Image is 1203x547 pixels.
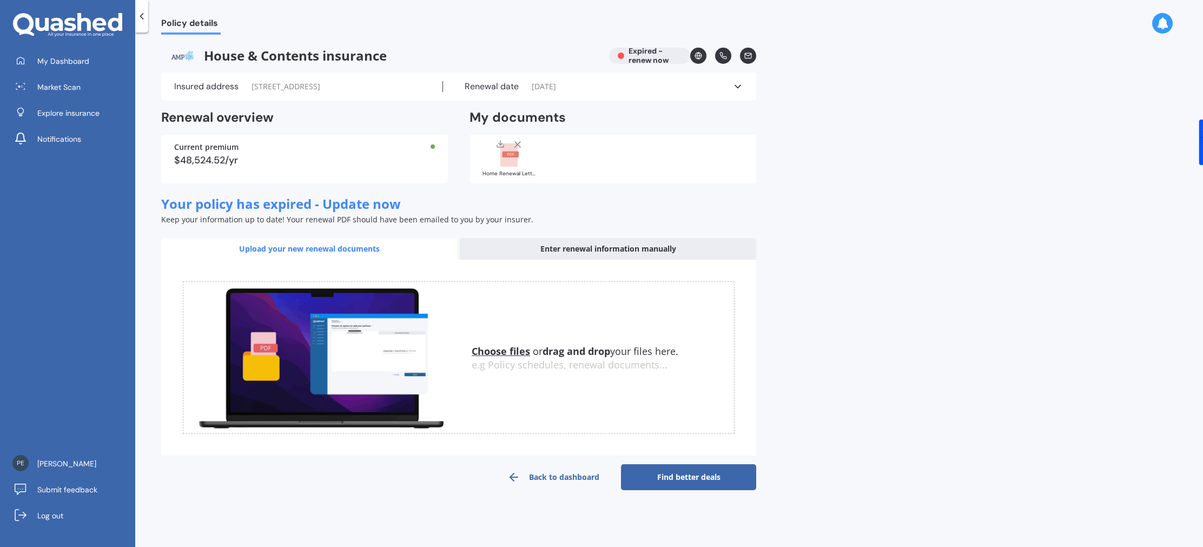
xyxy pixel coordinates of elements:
a: Explore insurance [8,102,135,124]
div: Current premium [174,143,435,151]
h2: My documents [470,109,566,126]
a: Submit feedback [8,479,135,500]
span: Notifications [37,134,81,144]
span: Policy details [161,18,221,32]
h2: Renewal overview [161,109,448,126]
img: upload.de96410c8ce839c3fdd5.gif [183,282,459,434]
span: or your files here. [472,345,678,358]
span: My Dashboard [37,56,89,67]
a: Market Scan [8,76,135,98]
div: Home Renewal Letter HCC001831344[35].pdf [482,171,537,176]
span: Market Scan [37,82,81,93]
span: [DATE] [532,81,556,92]
label: Insured address [174,81,239,92]
b: drag and drop [543,345,610,358]
a: Notifications [8,128,135,150]
div: $48,524.52/yr [174,155,435,165]
span: Explore insurance [37,108,100,118]
a: Log out [8,505,135,526]
span: [PERSON_NAME] [37,458,96,469]
span: Your policy has expired - Update now [161,195,401,213]
div: Enter renewal information manually [460,238,756,260]
a: [PERSON_NAME] [8,453,135,474]
img: 33819105def81450a2dc1ab323b1b013 [12,455,29,471]
span: Submit feedback [37,484,97,495]
div: Upload your new renewal documents [161,238,458,260]
span: Keep your information up to date! Your renewal PDF should have been emailed to you by your insurer. [161,214,533,225]
span: [STREET_ADDRESS] [252,81,320,92]
u: Choose files [472,345,530,358]
label: Renewal date [465,81,519,92]
a: Find better deals [621,464,756,490]
span: House & Contents insurance [161,48,600,64]
a: My Dashboard [8,50,135,72]
div: e.g Policy schedules, renewal documents... [472,359,734,371]
img: AMP.webp [161,48,204,64]
span: Log out [37,510,63,521]
a: Back to dashboard [486,464,621,490]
